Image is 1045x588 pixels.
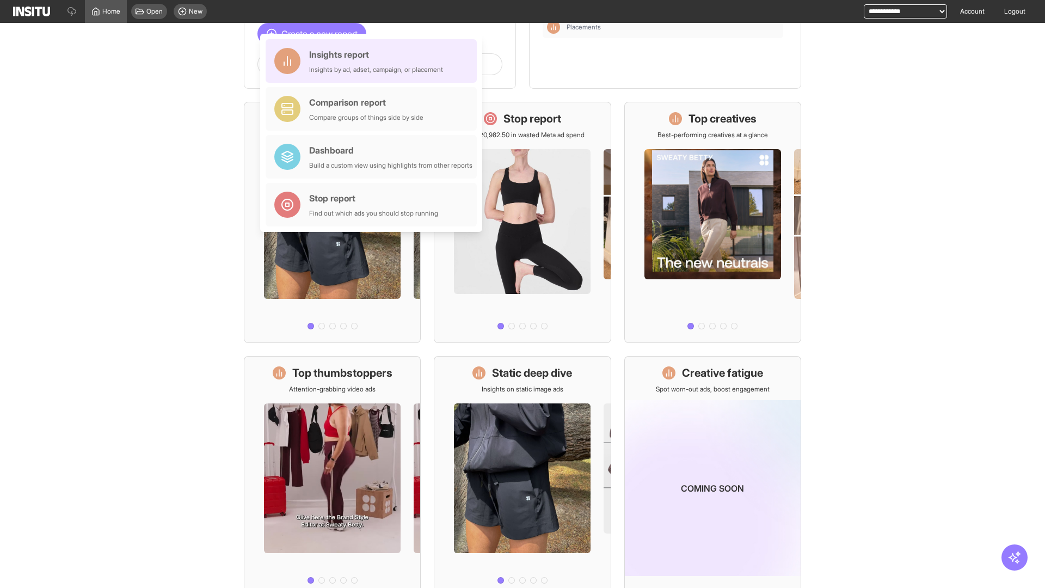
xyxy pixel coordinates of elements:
[146,7,163,16] span: Open
[13,7,50,16] img: Logo
[547,21,560,34] div: Insights
[102,7,120,16] span: Home
[309,48,443,61] div: Insights report
[567,23,779,32] span: Placements
[309,96,423,109] div: Comparison report
[257,23,366,45] button: Create a new report
[309,144,472,157] div: Dashboard
[309,65,443,74] div: Insights by ad, adset, campaign, or placement
[281,27,358,40] span: Create a new report
[689,111,757,126] h1: Top creatives
[657,131,768,139] p: Best-performing creatives at a glance
[624,102,801,343] a: Top creativesBest-performing creatives at a glance
[309,161,472,170] div: Build a custom view using highlights from other reports
[289,385,376,394] p: Attention-grabbing video ads
[503,111,561,126] h1: Stop report
[567,23,601,32] span: Placements
[309,113,423,122] div: Compare groups of things side by side
[482,385,563,394] p: Insights on static image ads
[292,365,392,381] h1: Top thumbstoppers
[244,102,421,343] a: What's live nowSee all active ads instantly
[434,102,611,343] a: Stop reportSave £20,982.50 in wasted Meta ad spend
[309,209,438,218] div: Find out which ads you should stop running
[189,7,202,16] span: New
[309,192,438,205] div: Stop report
[460,131,585,139] p: Save £20,982.50 in wasted Meta ad spend
[492,365,572,381] h1: Static deep dive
